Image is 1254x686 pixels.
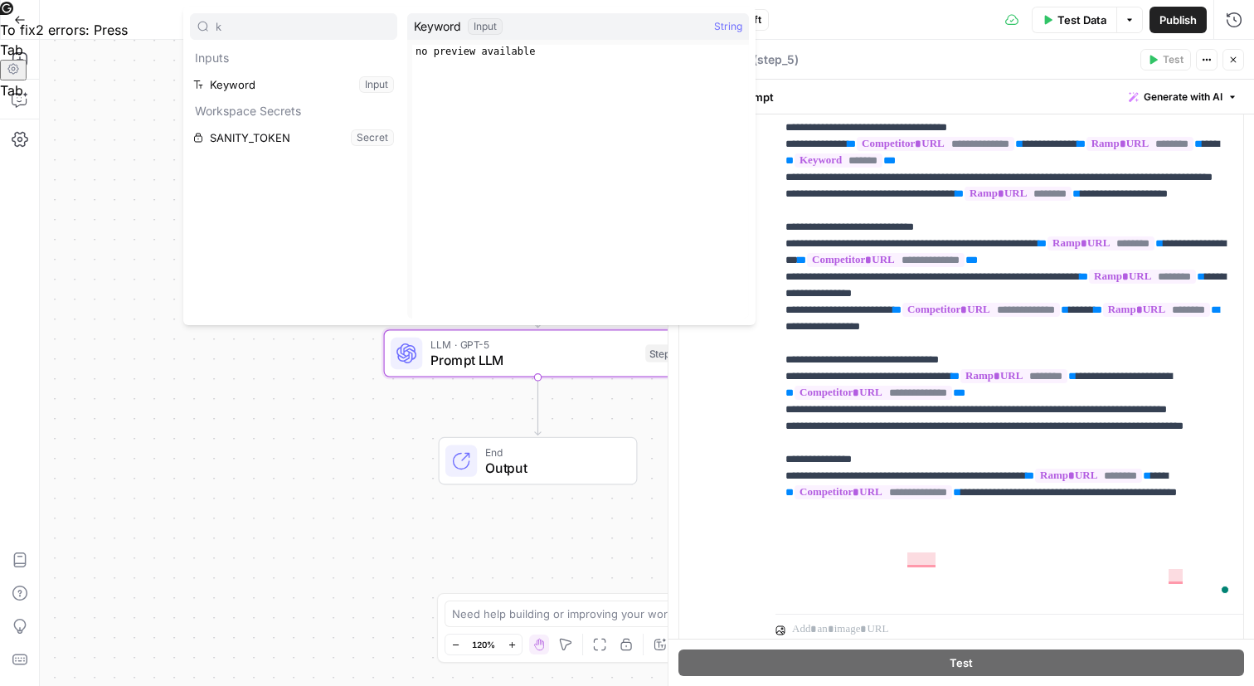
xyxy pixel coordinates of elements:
g: Edge from step_4 to step_5 [535,270,541,328]
button: Select variable SANITY_TOKEN [190,124,397,151]
span: Test [950,654,973,671]
p: Workspace Secrets [190,98,397,124]
span: LLM · GPT-5 [430,337,638,353]
span: Output [485,458,620,478]
span: End [485,444,620,460]
div: Step 5 [645,344,683,362]
g: Edge from step_5 to end [535,377,541,435]
div: EndOutput [384,437,693,485]
span: Prompt LLM [430,350,638,370]
div: LLM · GPT-5Prompt LLMStep 5 [384,329,693,377]
button: Test [678,650,1244,676]
span: 120% [472,638,495,651]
